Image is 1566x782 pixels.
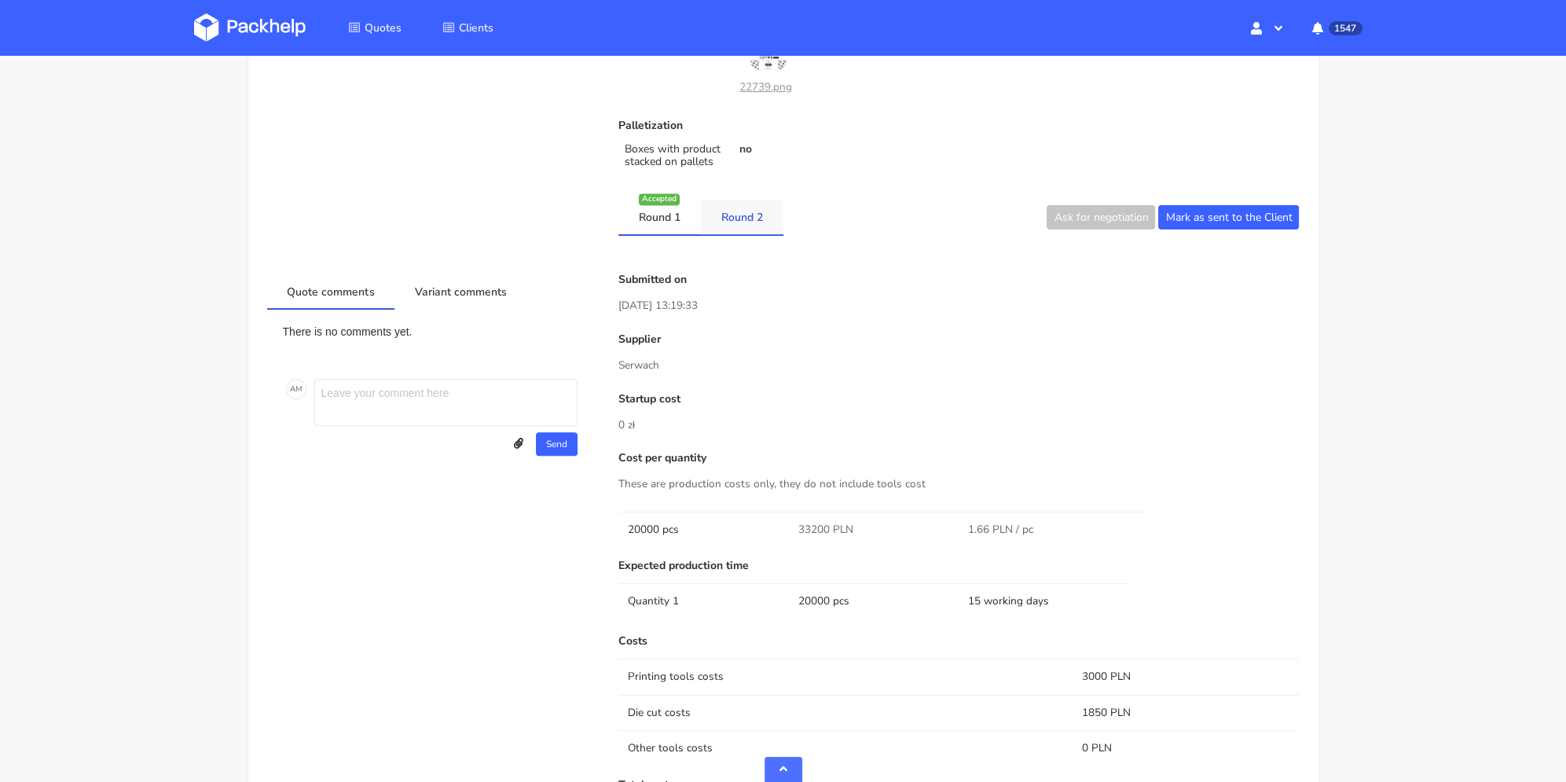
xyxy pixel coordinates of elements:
[618,333,1300,346] p: Supplier
[365,20,402,35] span: Quotes
[1047,205,1155,229] button: Ask for negotiation
[618,475,1300,493] p: These are production costs only, they do not include tools cost
[194,13,306,42] img: Dashboard
[1073,695,1300,730] td: 1850 PLN
[1158,205,1299,229] button: Mark as sent to the Client
[618,695,1073,730] td: Die cut costs
[798,522,853,538] span: 33200 PLN
[1329,21,1362,35] span: 1547
[625,143,721,168] p: Boxes with product stacked on pallets
[739,143,948,156] p: no
[968,522,1033,538] span: 1.66 PLN / pc
[618,357,1300,374] p: Serwach
[394,274,527,308] a: Variant comments
[536,432,578,456] button: Send
[1300,13,1372,42] button: 1547
[618,274,1300,286] p: Submitted on
[701,200,783,234] a: Round 2
[618,583,789,619] td: Quantity 1
[424,13,512,42] a: Clients
[959,583,1129,619] td: 15 working days
[618,635,1300,648] p: Costs
[329,13,420,42] a: Quotes
[459,20,493,35] span: Clients
[1073,730,1300,765] td: 0 PLN
[739,31,934,94] a: obraz_2025-09-05_123622739.png
[618,200,701,234] a: Round 1
[267,274,395,308] a: Quote comments
[618,730,1073,765] td: Other tools costs
[788,583,959,619] td: 20000 pcs
[639,193,680,205] div: Accepted
[283,325,581,338] p: There is no comments yet.
[618,119,948,132] p: Palletization
[618,659,1073,694] td: Printing tools costs
[618,452,1300,464] p: Cost per quantity
[618,297,1300,314] p: [DATE] 13:19:33
[290,379,295,399] span: A
[1073,659,1300,694] td: 3000 PLN
[618,417,1300,434] p: 0 zł
[618,512,789,547] td: 20000 pcs
[295,379,303,399] span: M
[618,393,1300,406] p: Startup cost
[618,560,1300,572] p: Expected production time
